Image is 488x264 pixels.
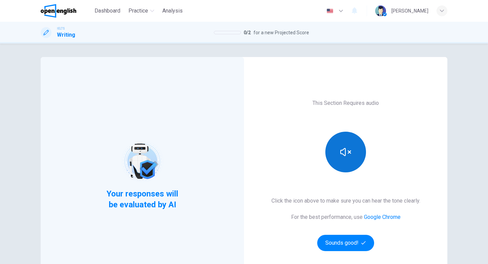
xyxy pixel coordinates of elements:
[128,7,148,15] span: Practice
[92,5,123,17] button: Dashboard
[312,99,379,107] h6: This Section Requires audio
[253,29,309,37] span: for a new Projected Score
[126,5,157,17] button: Practice
[41,4,76,18] img: OpenEnglish logo
[375,5,386,16] img: Profile picture
[271,197,420,205] h6: Click the icon above to make sure you can hear the tone clearly.
[160,5,185,17] button: Analysis
[162,7,183,15] span: Analysis
[95,7,120,15] span: Dashboard
[121,140,164,183] img: robot icon
[101,188,184,210] span: Your responses will be evaluated by AI
[326,8,334,14] img: en
[391,7,428,15] div: [PERSON_NAME]
[57,26,65,31] span: IELTS
[291,213,401,221] h6: For the best performance, use
[317,235,374,251] button: Sounds good!
[57,31,75,39] h1: Writing
[41,4,92,18] a: OpenEnglish logo
[364,214,401,220] a: Google Chrome
[244,29,251,37] span: 0 / 2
